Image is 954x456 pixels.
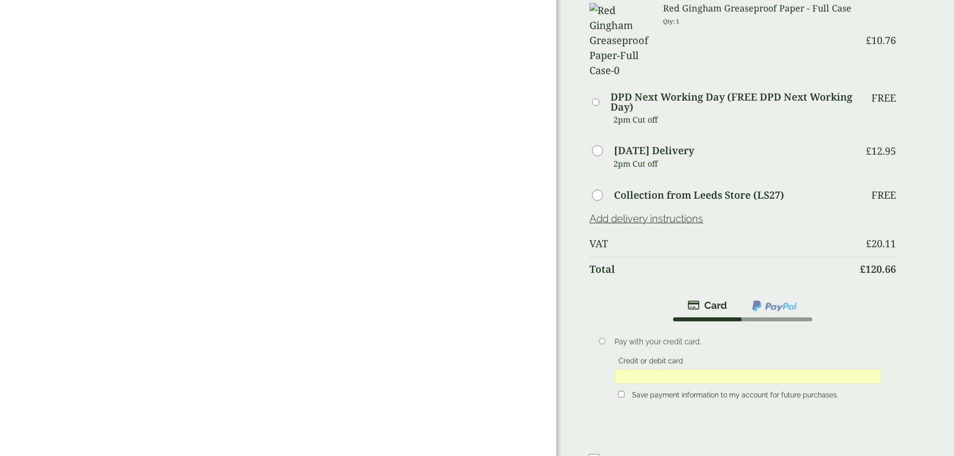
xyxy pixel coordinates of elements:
[613,156,852,171] p: 2pm Cut off
[663,18,680,25] small: Qty: 1
[589,257,852,281] th: Total
[866,34,896,47] bdi: 10.76
[617,372,878,381] iframe: Secure card payment input frame
[751,299,798,312] img: ppcp-gateway.png
[589,232,852,256] th: VAT
[866,34,871,47] span: £
[688,299,727,311] img: stripe.png
[860,262,896,276] bdi: 120.66
[614,336,881,347] p: Pay with your credit card.
[614,190,784,200] label: Collection from Leeds Store (LS27)
[663,3,853,14] h3: Red Gingham Greaseproof Paper - Full Case
[871,92,896,104] p: Free
[610,92,852,112] label: DPD Next Working Day (FREE DPD Next Working Day)
[871,189,896,201] p: Free
[589,3,651,78] img: Red Gingham Greaseproof Paper-Full Case-0
[866,144,871,158] span: £
[614,146,694,156] label: [DATE] Delivery
[589,213,703,225] a: Add delivery instructions
[866,237,896,250] bdi: 20.11
[866,144,896,158] bdi: 12.95
[614,357,687,368] label: Credit or debit card
[613,112,852,127] p: 2pm Cut off
[628,391,842,402] label: Save payment information to my account for future purchases.
[866,237,871,250] span: £
[860,262,865,276] span: £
